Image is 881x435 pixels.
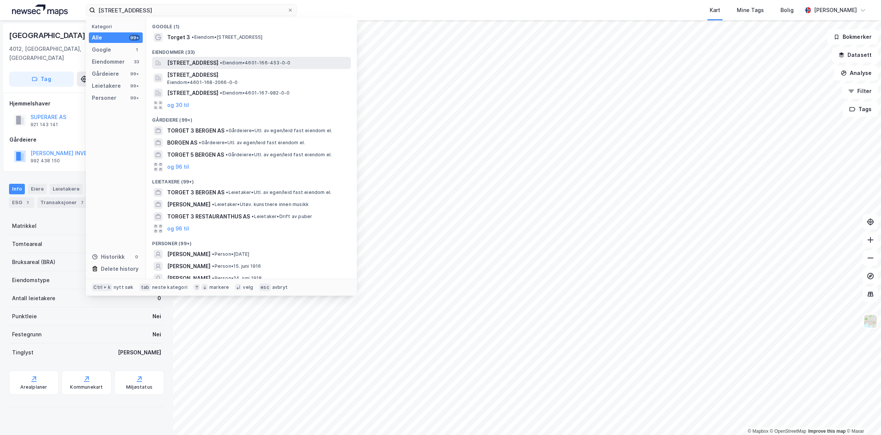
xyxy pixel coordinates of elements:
[167,33,190,42] span: Torget 3
[167,274,210,283] span: [PERSON_NAME]
[9,135,164,144] div: Gårdeiere
[85,184,114,194] div: Datasett
[272,284,288,290] div: avbryt
[129,83,140,89] div: 99+
[832,47,878,63] button: Datasett
[9,99,164,108] div: Hjemmelshaver
[814,6,857,15] div: [PERSON_NAME]
[134,254,140,260] div: 0
[12,221,37,230] div: Matrikkel
[243,284,253,290] div: velg
[212,201,214,207] span: •
[92,33,102,42] div: Alle
[212,275,262,281] span: Person • 24. juni 1918
[167,138,197,147] span: BORGEN AS
[843,399,881,435] iframe: Chat Widget
[251,214,312,220] span: Leietaker • Drift av puber
[834,66,878,81] button: Analyse
[167,262,210,271] span: [PERSON_NAME]
[118,348,161,357] div: [PERSON_NAME]
[92,45,111,54] div: Google
[12,276,50,285] div: Eiendomstype
[842,84,878,99] button: Filter
[710,6,720,15] div: Kart
[12,330,41,339] div: Festegrunn
[152,312,161,321] div: Nei
[146,235,357,248] div: Personer (99+)
[167,126,224,135] span: TORGET 3 BERGEN AS
[226,128,228,133] span: •
[140,284,151,291] div: tab
[126,384,152,390] div: Miljøstatus
[157,294,161,303] div: 0
[9,197,34,208] div: ESG
[192,34,262,40] span: Eiendom • [STREET_ADDRESS]
[129,71,140,77] div: 99+
[212,263,214,269] span: •
[226,152,332,158] span: Gårdeiere • Utl. av egen/leid fast eiendom el.
[12,240,42,249] div: Tomteareal
[12,348,34,357] div: Tinglyst
[220,60,290,66] span: Eiendom • 4601-166-453-0-0
[863,314,878,328] img: Z
[92,252,125,261] div: Historikk
[167,224,189,233] button: og 96 til
[24,199,31,206] div: 1
[167,101,189,110] button: og 30 til
[12,5,68,16] img: logo.a4113a55bc3d86da70a041830d287a7e.svg
[9,72,74,87] button: Tag
[146,111,357,125] div: Gårdeiere (99+)
[167,200,210,209] span: [PERSON_NAME]
[92,284,112,291] div: Ctrl + k
[101,264,139,273] div: Delete history
[226,128,332,134] span: Gårdeiere • Utl. av egen/leid fast eiendom el.
[92,81,121,90] div: Leietakere
[199,140,201,145] span: •
[92,93,116,102] div: Personer
[12,294,55,303] div: Antall leietakere
[152,284,187,290] div: neste kategori
[129,95,140,101] div: 99+
[134,47,140,53] div: 1
[30,158,60,164] div: 992 438 150
[780,6,794,15] div: Bolig
[226,189,331,195] span: Leietaker • Utl. av egen/leid fast eiendom el.
[827,29,878,44] button: Bokmerker
[30,122,58,128] div: 921 143 141
[843,102,878,117] button: Tags
[146,173,357,186] div: Leietakere (99+)
[95,5,287,16] input: Søk på adresse, matrikkel, gårdeiere, leietakere eller personer
[212,251,214,257] span: •
[226,152,228,157] span: •
[70,384,103,390] div: Kommunekart
[167,162,189,171] button: og 96 til
[9,184,25,194] div: Info
[212,201,309,208] span: Leietaker • Utøv. kunstnere innen musikk
[737,6,764,15] div: Mine Tags
[167,70,348,79] span: [STREET_ADDRESS]
[12,312,37,321] div: Punktleie
[167,79,238,85] span: Eiendom • 4601-168-2066-0-0
[259,284,271,291] div: esc
[770,429,806,434] a: OpenStreetMap
[220,90,222,96] span: •
[843,399,881,435] div: Kontrollprogram for chat
[9,44,106,63] div: 4012, [GEOGRAPHIC_DATA], [GEOGRAPHIC_DATA]
[167,58,218,67] span: [STREET_ADDRESS]
[20,384,47,390] div: Arealplaner
[28,184,47,194] div: Eiere
[78,199,86,206] div: 7
[92,24,143,29] div: Kategori
[209,284,229,290] div: markere
[146,43,357,57] div: Eiendommer (33)
[251,214,254,219] span: •
[129,35,140,41] div: 99+
[220,90,290,96] span: Eiendom • 4601-167-982-0-0
[146,18,357,31] div: Google (1)
[167,250,210,259] span: [PERSON_NAME]
[199,140,305,146] span: Gårdeiere • Utl. av egen/leid fast eiendom el.
[748,429,768,434] a: Mapbox
[12,258,55,267] div: Bruksareal (BRA)
[167,150,224,159] span: TORGET 5 BERGEN AS
[192,34,194,40] span: •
